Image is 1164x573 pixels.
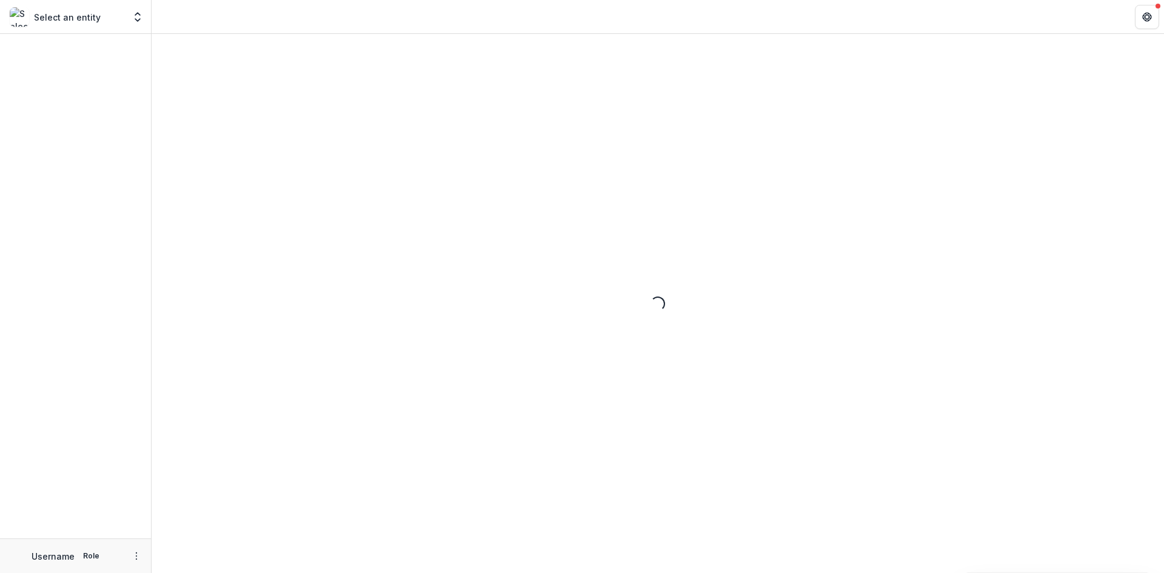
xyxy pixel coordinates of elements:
p: Role [79,551,103,561]
p: Username [32,550,75,563]
button: Open entity switcher [129,5,146,29]
img: Select an entity [10,7,29,27]
p: Select an entity [34,11,101,24]
button: Get Help [1135,5,1159,29]
button: More [129,549,144,563]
